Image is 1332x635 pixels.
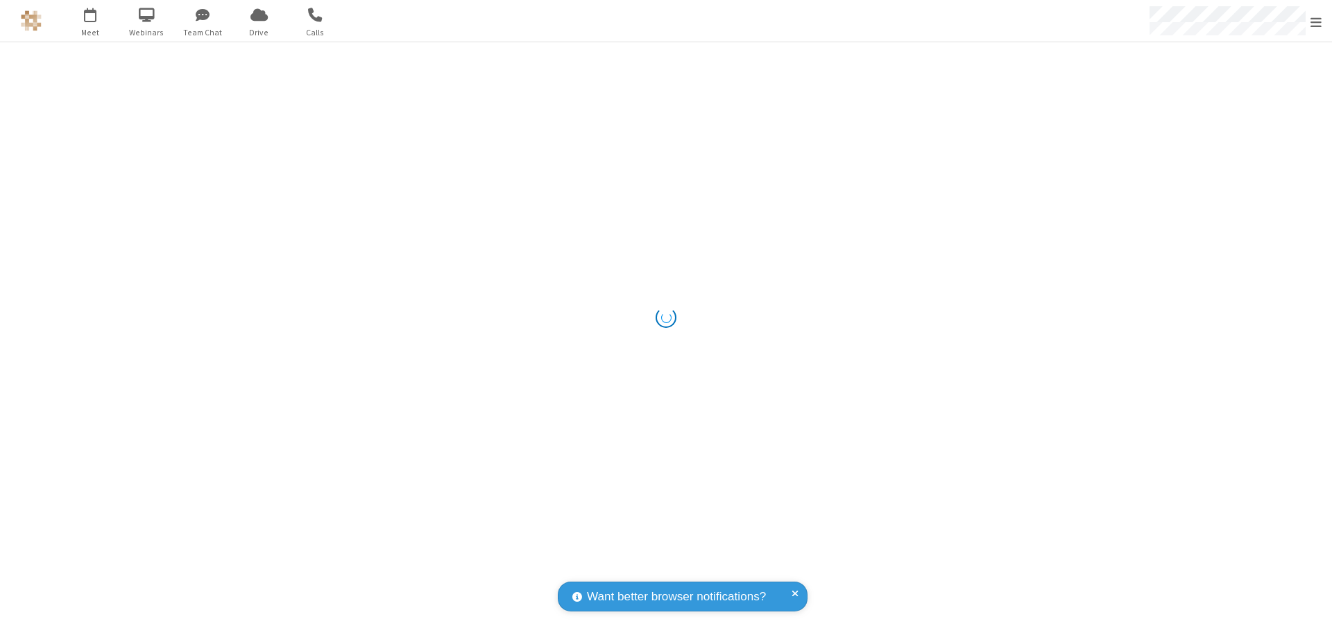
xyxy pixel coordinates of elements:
[233,26,285,39] span: Drive
[177,26,229,39] span: Team Chat
[121,26,173,39] span: Webinars
[65,26,117,39] span: Meet
[587,588,766,606] span: Want better browser notifications?
[289,26,341,39] span: Calls
[21,10,42,31] img: QA Selenium DO NOT DELETE OR CHANGE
